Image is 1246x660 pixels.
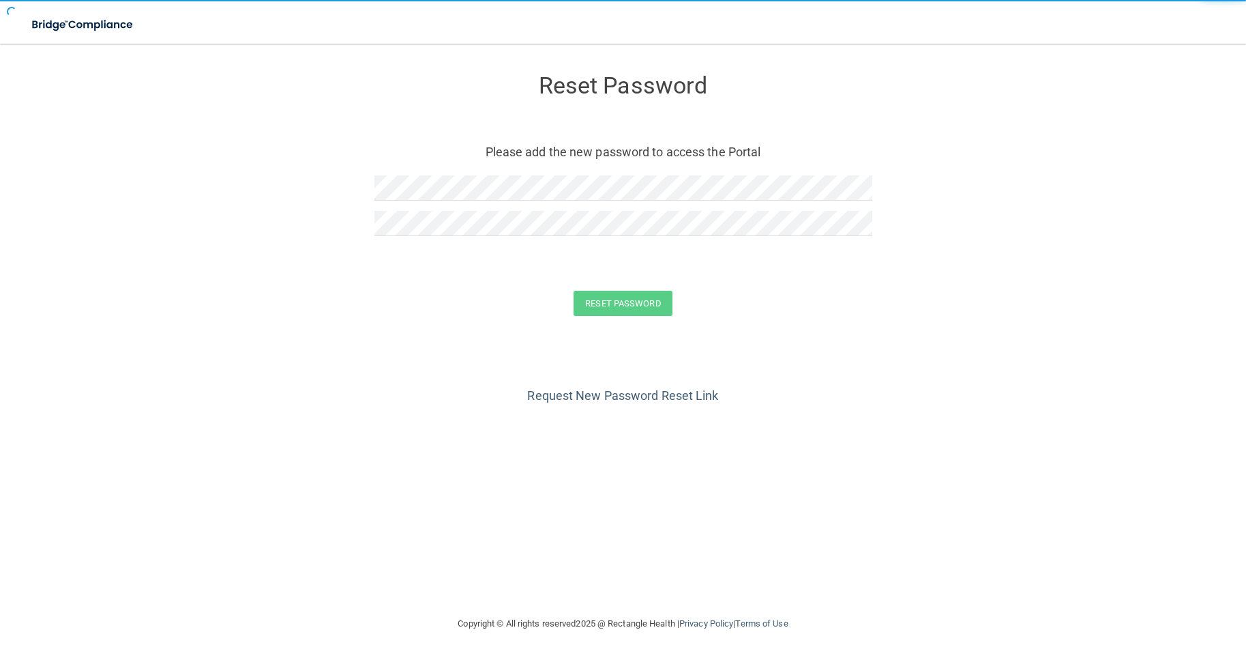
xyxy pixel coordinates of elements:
[527,388,718,403] a: Request New Password Reset Link
[374,602,872,646] div: Copyright © All rights reserved 2025 @ Rectangle Health | |
[735,618,788,629] a: Terms of Use
[20,11,146,39] img: bridge_compliance_login_screen.278c3ca4.svg
[385,141,862,163] p: Please add the new password to access the Portal
[679,618,733,629] a: Privacy Policy
[574,291,672,316] button: Reset Password
[374,73,872,98] h3: Reset Password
